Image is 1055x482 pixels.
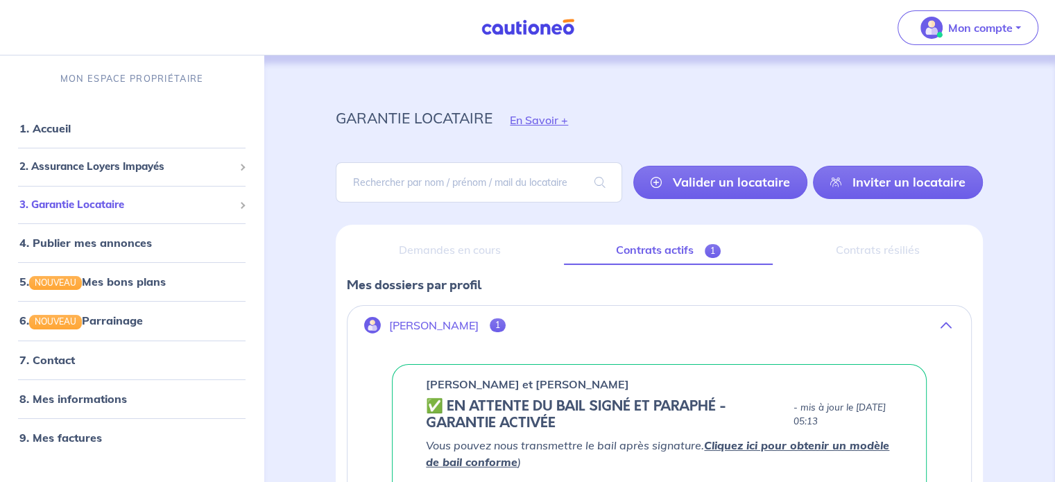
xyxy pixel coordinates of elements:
div: state: CONTRACT-SIGNED, Context: IN-LANDLORD,IS-GL-CAUTION-IN-LANDLORD [426,398,893,431]
a: Contrats actifs1 [564,236,773,265]
img: illu_account_valid_menu.svg [920,17,943,39]
div: 8. Mes informations [6,385,258,413]
p: Mon compte [948,19,1013,36]
a: 8. Mes informations [19,392,127,406]
a: 5.NOUVEAUMes bons plans [19,275,166,289]
div: 2. Assurance Loyers Impayés [6,153,258,180]
a: 4. Publier mes annonces [19,236,152,250]
a: 6.NOUVEAUParrainage [19,313,143,327]
h5: ✅️️️ EN ATTENTE DU BAIL SIGNÉ ET PARAPHÉ - GARANTIE ACTIVÉE [426,398,787,431]
div: 7. Contact [6,346,258,374]
button: En Savoir + [492,100,585,140]
button: [PERSON_NAME]1 [348,309,971,342]
span: 3. Garantie Locataire [19,197,234,213]
a: 1. Accueil [19,121,71,135]
em: Vous pouvez nous transmettre le bail après signature. ) [426,438,889,469]
a: Valider un locataire [633,166,807,199]
button: illu_account_valid_menu.svgMon compte [898,10,1038,45]
div: 1. Accueil [6,114,258,142]
span: 2. Assurance Loyers Impayés [19,159,234,175]
p: - mis à jour le [DATE] 05:13 [794,401,893,429]
p: [PERSON_NAME] et [PERSON_NAME] [426,376,629,393]
div: 5.NOUVEAUMes bons plans [6,268,258,295]
div: 9. Mes factures [6,424,258,451]
img: illu_account.svg [364,317,381,334]
a: Inviter un locataire [813,166,983,199]
p: [PERSON_NAME] [389,319,479,332]
div: 3. Garantie Locataire [6,191,258,218]
a: 9. Mes factures [19,431,102,445]
input: Rechercher par nom / prénom / mail du locataire [336,162,622,203]
a: 7. Contact [19,353,75,367]
p: Mes dossiers par profil [347,276,972,294]
p: MON ESPACE PROPRIÉTAIRE [60,72,203,85]
p: garantie locataire [336,105,492,130]
span: 1 [705,244,721,258]
span: search [578,163,622,202]
img: Cautioneo [476,19,580,36]
span: 1 [490,318,506,332]
div: 6.NOUVEAUParrainage [6,307,258,334]
div: 4. Publier mes annonces [6,229,258,257]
